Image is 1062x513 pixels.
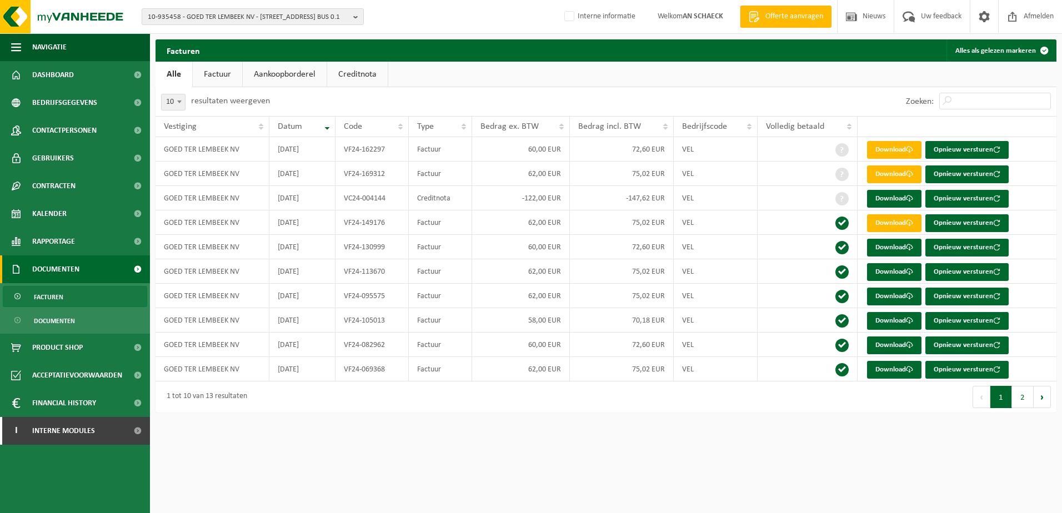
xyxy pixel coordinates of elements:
[269,333,335,357] td: [DATE]
[867,141,921,159] a: Download
[480,122,539,131] span: Bedrag ex. BTW
[570,137,674,162] td: 72,60 EUR
[472,333,570,357] td: 60,00 EUR
[278,122,302,131] span: Datum
[11,417,21,445] span: I
[335,333,409,357] td: VF24-082962
[570,210,674,235] td: 75,02 EUR
[570,308,674,333] td: 70,18 EUR
[409,333,472,357] td: Factuur
[570,186,674,210] td: -147,62 EUR
[683,12,723,21] strong: AN SCHAECK
[32,228,75,255] span: Rapportage
[763,11,826,22] span: Offerte aanvragen
[570,284,674,308] td: 75,02 EUR
[164,122,197,131] span: Vestiging
[32,417,95,445] span: Interne modules
[156,259,269,284] td: GOED TER LEMBEEK NV
[867,288,921,305] a: Download
[269,357,335,381] td: [DATE]
[156,210,269,235] td: GOED TER LEMBEEK NV
[335,259,409,284] td: VF24-113670
[34,286,63,308] span: Facturen
[327,62,388,87] a: Creditnota
[570,259,674,284] td: 75,02 EUR
[674,308,758,333] td: VEL
[269,235,335,259] td: [DATE]
[674,235,758,259] td: VEL
[156,357,269,381] td: GOED TER LEMBEEK NV
[946,39,1055,62] button: Alles als gelezen markeren
[335,162,409,186] td: VF24-169312
[156,162,269,186] td: GOED TER LEMBEEK NV
[925,239,1009,256] button: Opnieuw versturen
[269,186,335,210] td: [DATE]
[472,308,570,333] td: 58,00 EUR
[867,214,921,232] a: Download
[148,9,349,26] span: 10-935458 - GOED TER LEMBEEK NV - [STREET_ADDRESS] BUS 0.1
[335,137,409,162] td: VF24-162297
[973,386,990,408] button: Previous
[925,165,1009,183] button: Opnieuw versturen
[269,308,335,333] td: [DATE]
[674,284,758,308] td: VEL
[867,336,921,354] a: Download
[335,210,409,235] td: VF24-149176
[674,137,758,162] td: VEL
[409,284,472,308] td: Factuur
[472,284,570,308] td: 62,00 EUR
[1034,386,1051,408] button: Next
[409,259,472,284] td: Factuur
[32,89,97,117] span: Bedrijfsgegevens
[409,235,472,259] td: Factuur
[161,387,247,407] div: 1 tot 10 van 13 resultaten
[925,190,1009,208] button: Opnieuw versturen
[32,200,67,228] span: Kalender
[409,308,472,333] td: Factuur
[269,284,335,308] td: [DATE]
[156,284,269,308] td: GOED TER LEMBEEK NV
[682,122,727,131] span: Bedrijfscode
[335,186,409,210] td: VC24-004144
[269,210,335,235] td: [DATE]
[32,361,122,389] span: Acceptatievoorwaarden
[570,235,674,259] td: 72,60 EUR
[32,389,96,417] span: Financial History
[867,263,921,281] a: Download
[570,162,674,186] td: 75,02 EUR
[193,62,242,87] a: Factuur
[766,122,824,131] span: Volledig betaald
[156,186,269,210] td: GOED TER LEMBEEK NV
[674,259,758,284] td: VEL
[269,137,335,162] td: [DATE]
[906,97,934,106] label: Zoeken:
[570,357,674,381] td: 75,02 EUR
[674,186,758,210] td: VEL
[925,214,1009,232] button: Opnieuw versturen
[142,8,364,25] button: 10-935458 - GOED TER LEMBEEK NV - [STREET_ADDRESS] BUS 0.1
[562,8,635,25] label: Interne informatie
[925,312,1009,330] button: Opnieuw versturen
[1012,386,1034,408] button: 2
[34,310,75,331] span: Documenten
[32,117,97,144] span: Contactpersonen
[925,288,1009,305] button: Opnieuw versturen
[570,333,674,357] td: 72,60 EUR
[156,62,192,87] a: Alle
[161,94,186,110] span: 10
[335,284,409,308] td: VF24-095575
[472,186,570,210] td: -122,00 EUR
[674,357,758,381] td: VEL
[32,255,79,283] span: Documenten
[269,162,335,186] td: [DATE]
[867,165,921,183] a: Download
[472,210,570,235] td: 62,00 EUR
[335,235,409,259] td: VF24-130999
[409,137,472,162] td: Factuur
[925,361,1009,379] button: Opnieuw versturen
[243,62,327,87] a: Aankoopborderel
[674,210,758,235] td: VEL
[344,122,362,131] span: Code
[162,94,185,110] span: 10
[3,310,147,331] a: Documenten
